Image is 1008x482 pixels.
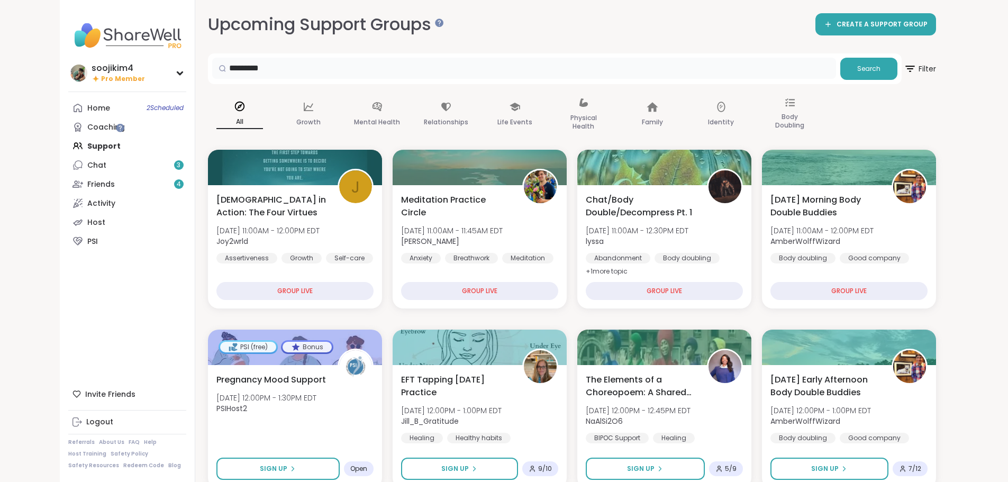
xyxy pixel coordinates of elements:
[586,236,604,247] b: lyssa
[283,342,332,352] div: Bonus
[168,462,181,469] a: Blog
[709,350,741,383] img: NaAlSi2O6
[87,217,105,228] div: Host
[216,225,320,236] span: [DATE] 11:00AM - 12:00PM EDT
[815,13,936,35] a: CREATE A SUPPORT GROUP
[770,282,928,300] div: GROUP LIVE
[524,170,557,203] img: Nicholas
[70,65,87,81] img: soojikim4
[68,413,186,432] a: Logout
[177,180,181,189] span: 4
[904,56,936,81] span: Filter
[68,194,186,213] a: Activity
[445,253,498,263] div: Breathwork
[586,433,649,443] div: BIPOC Support
[837,20,928,29] span: CREATE A SUPPORT GROUP
[177,161,180,170] span: 3
[87,122,125,133] div: Coaching
[642,116,663,129] p: Family
[840,433,909,443] div: Good company
[840,253,909,263] div: Good company
[216,236,248,247] b: Joy2wrld
[502,253,553,263] div: Meditation
[87,103,110,114] div: Home
[351,175,360,199] span: J
[586,253,650,263] div: Abandonment
[216,393,316,403] span: [DATE] 12:00PM - 1:30PM EDT
[87,198,115,209] div: Activity
[655,253,720,263] div: Body doubling
[893,170,926,203] img: AmberWolffWizard
[68,98,186,117] a: Home2Scheduled
[770,194,880,219] span: [DATE] Morning Body Double Buddies
[770,405,871,416] span: [DATE] 12:00PM - 1:00PM EDT
[653,433,695,443] div: Healing
[129,439,140,446] a: FAQ
[767,111,813,132] p: Body Doubling
[586,374,695,399] span: The Elements of a Choreopoem: A Shared Healing
[281,253,322,263] div: Growth
[87,160,106,171] div: Chat
[447,433,511,443] div: Healthy habits
[497,116,532,129] p: Life Events
[68,213,186,232] a: Host
[770,253,836,263] div: Body doubling
[350,465,367,473] span: Open
[216,253,277,263] div: Assertiveness
[123,462,164,469] a: Redeem Code
[709,170,741,203] img: lyssa
[216,374,326,386] span: Pregnancy Mood Support
[401,253,441,263] div: Anxiety
[216,282,374,300] div: GROUP LIVE
[216,403,247,414] b: PSIHost2
[354,116,400,129] p: Mental Health
[208,13,440,37] h2: Upcoming Support Groups
[101,75,145,84] span: Pro Member
[68,439,95,446] a: Referrals
[904,53,936,84] button: Filter
[586,225,688,236] span: [DATE] 11:00AM - 12:30PM EDT
[111,450,148,458] a: Safety Policy
[811,464,839,474] span: Sign Up
[538,465,552,473] span: 9 / 10
[770,225,874,236] span: [DATE] 11:00AM - 12:00PM EDT
[840,58,897,80] button: Search
[401,236,459,247] b: [PERSON_NAME]
[909,465,921,473] span: 7 / 12
[857,64,880,74] span: Search
[435,19,443,27] iframe: Spotlight
[339,350,372,383] img: PSIHost2
[708,116,734,129] p: Identity
[68,156,186,175] a: Chat3
[725,465,737,473] span: 5 / 9
[216,458,340,480] button: Sign Up
[147,104,184,112] span: 2 Scheduled
[401,194,511,219] span: Meditation Practice Circle
[401,405,502,416] span: [DATE] 12:00PM - 1:00PM EDT
[216,115,263,129] p: All
[586,458,705,480] button: Sign Up
[401,374,511,399] span: EFT Tapping [DATE] Practice
[68,117,186,137] a: Coaching
[296,116,321,129] p: Growth
[424,116,468,129] p: Relationships
[524,350,557,383] img: Jill_B_Gratitude
[401,433,443,443] div: Healing
[220,342,276,352] div: PSI (free)
[144,439,157,446] a: Help
[586,194,695,219] span: Chat/Body Double/Decompress Pt. 1
[401,225,503,236] span: [DATE] 11:00AM - 11:45AM EDT
[770,374,880,399] span: [DATE] Early Afternoon Body Double Buddies
[116,124,124,132] iframe: Spotlight
[86,417,113,428] div: Logout
[441,464,469,474] span: Sign Up
[68,450,106,458] a: Host Training
[68,462,119,469] a: Safety Resources
[92,62,145,74] div: soojikim4
[68,175,186,194] a: Friends4
[68,385,186,404] div: Invite Friends
[770,433,836,443] div: Body doubling
[99,439,124,446] a: About Us
[68,232,186,251] a: PSI
[401,458,518,480] button: Sign Up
